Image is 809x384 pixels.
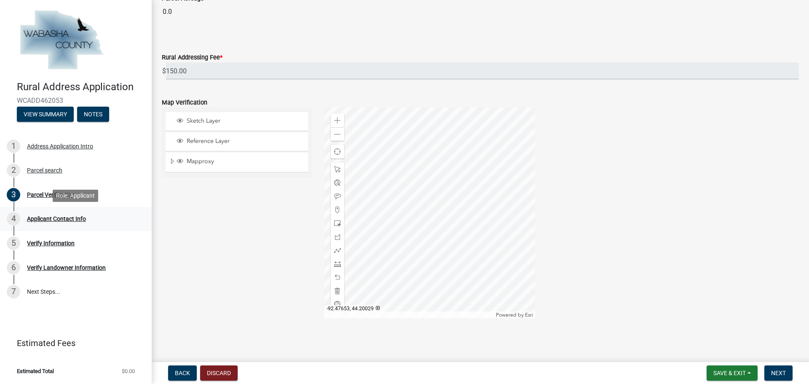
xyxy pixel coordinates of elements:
[185,117,305,125] span: Sketch Layer
[525,312,533,318] a: Esri
[175,158,305,166] div: Mapproxy
[713,370,746,376] span: Save & Exit
[175,117,305,126] div: Sketch Layer
[175,370,190,376] span: Back
[166,153,308,172] li: Mapproxy
[162,100,207,106] label: Map Verification
[7,285,20,298] div: 7
[200,365,238,381] button: Discard
[166,112,308,131] li: Sketch Layer
[17,368,54,374] span: Estimated Total
[7,261,20,274] div: 6
[27,167,62,173] div: Parcel search
[185,158,305,165] span: Mapproxy
[7,335,138,352] a: Estimated Fees
[17,111,74,118] wm-modal-confirm: Summary
[77,111,109,118] wm-modal-confirm: Notes
[17,9,106,72] img: Wabasha County, Minnesota
[165,110,309,175] ul: Layer List
[162,55,222,61] label: Rural Addressing Fee
[27,216,86,222] div: Applicant Contact Info
[166,132,308,151] li: Reference Layer
[185,137,305,145] span: Reference Layer
[27,265,106,271] div: Verify Landowner Information
[764,365,793,381] button: Next
[162,62,166,80] span: $
[331,127,344,141] div: Zoom out
[175,137,305,146] div: Reference Layer
[771,370,786,376] span: Next
[494,311,535,318] div: Powered by
[17,107,74,122] button: View Summary
[169,158,175,166] span: Expand
[7,236,20,250] div: 5
[17,97,135,105] span: WCADD462053
[707,365,758,381] button: Save & Exit
[7,164,20,177] div: 2
[331,145,344,158] div: Find my location
[77,107,109,122] button: Notes
[331,114,344,127] div: Zoom in
[7,188,20,201] div: 3
[27,240,75,246] div: Verify Information
[7,140,20,153] div: 1
[53,190,98,202] div: Role: Applicant
[27,192,75,198] div: Parcel Verification
[7,212,20,226] div: 4
[168,365,197,381] button: Back
[27,143,93,149] div: Address Application Intro
[122,368,135,374] span: $0.00
[17,81,145,93] h4: Rural Address Application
